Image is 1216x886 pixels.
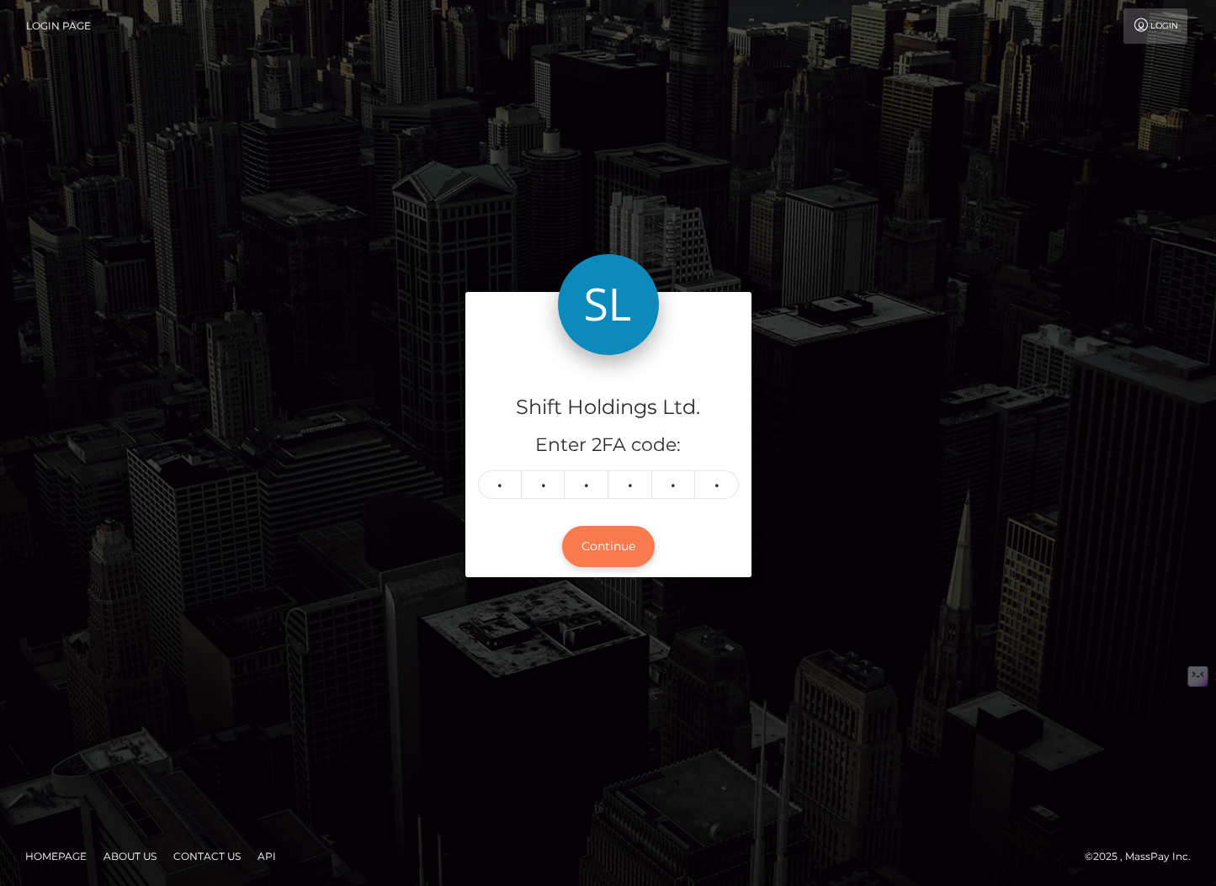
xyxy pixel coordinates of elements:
a: About Us [97,843,163,869]
div: © 2025 , MassPay Inc. [1085,847,1203,866]
img: Shift Holdings Ltd. [558,254,659,355]
button: Continue [562,526,655,567]
a: Login [1123,8,1187,44]
a: API [251,843,283,869]
h5: Enter 2FA code: [478,432,739,459]
a: Login Page [26,8,91,44]
a: Contact Us [167,843,247,869]
h4: Shift Holdings Ltd. [478,393,739,422]
a: Homepage [19,843,93,869]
